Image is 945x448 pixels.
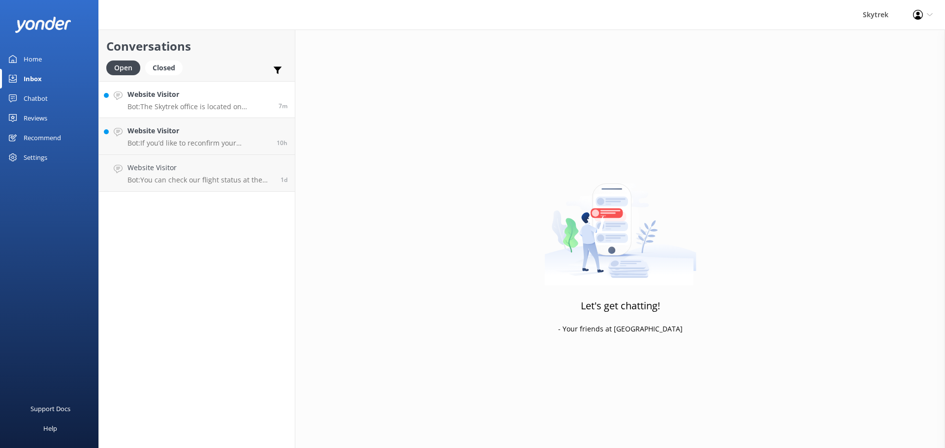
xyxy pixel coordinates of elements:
[24,128,61,148] div: Recommend
[127,162,273,173] h4: Website Visitor
[279,102,287,110] span: Oct 02 2025 10:22am (UTC +13:00) Pacific/Auckland
[281,176,287,184] span: Oct 01 2025 07:32am (UTC +13:00) Pacific/Auckland
[127,102,271,111] p: Bot: The Skytrek office is located on [STREET_ADDRESS] (inside the ZipTrek store). For directions...
[24,89,48,108] div: Chatbot
[99,118,295,155] a: Website VisitorBot:If you’d like to reconfirm your reservation, please give us a call on [PHONE_N...
[558,324,683,334] p: - Your friends at [GEOGRAPHIC_DATA]
[145,62,188,73] a: Closed
[127,176,273,184] p: Bot: You can check our flight status at the top right corner of our website to see if we are flyi...
[145,60,183,75] div: Closed
[15,17,71,33] img: yonder-white-logo.png
[127,125,269,136] h4: Website Visitor
[31,399,70,418] div: Support Docs
[99,81,295,118] a: Website VisitorBot:The Skytrek office is located on [STREET_ADDRESS] (inside the ZipTrek store). ...
[43,418,57,438] div: Help
[106,62,145,73] a: Open
[106,37,287,56] h2: Conversations
[24,148,47,167] div: Settings
[277,139,287,147] span: Oct 01 2025 11:42pm (UTC +13:00) Pacific/Auckland
[127,89,271,100] h4: Website Visitor
[581,298,660,314] h3: Let's get chatting!
[544,163,696,286] img: artwork of a man stealing a conversation from at giant smartphone
[99,155,295,192] a: Website VisitorBot:You can check our flight status at the top right corner of our website to see ...
[24,49,42,69] div: Home
[24,108,47,128] div: Reviews
[106,60,140,75] div: Open
[127,139,269,148] p: Bot: If you’d like to reconfirm your reservation, please give us a call on [PHONE_NUMBER].
[24,69,42,89] div: Inbox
